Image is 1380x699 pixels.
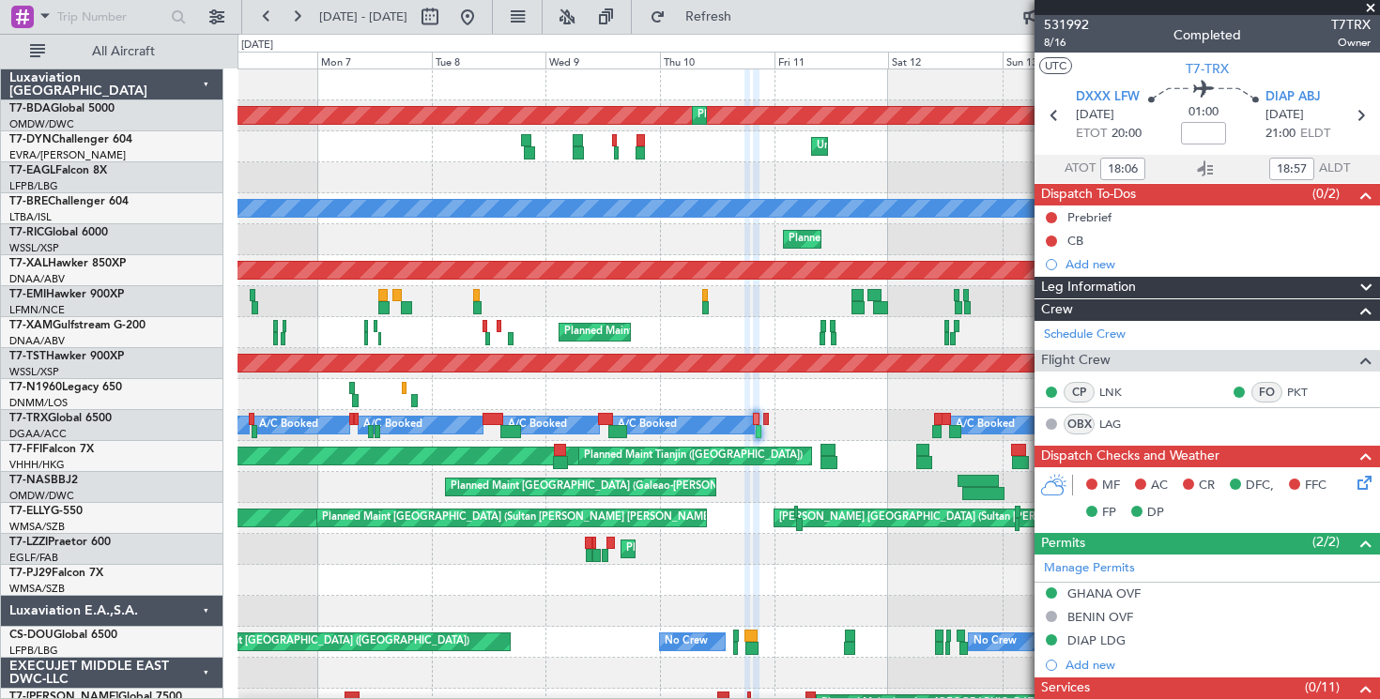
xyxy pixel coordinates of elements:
span: T7-EMI [9,289,46,300]
a: T7-TSTHawker 900XP [9,351,124,362]
div: No Crew [665,628,708,656]
a: DNAA/ABV [9,334,65,348]
span: T7-RIC [9,227,44,238]
a: T7-TRXGlobal 6500 [9,413,112,424]
span: 531992 [1044,15,1089,35]
a: T7-ELLYG-550 [9,506,83,517]
a: T7-XALHawker 850XP [9,258,126,269]
div: Planned Maint Dubai (Al Maktoum Intl) [698,101,882,129]
a: EGLF/FAB [9,551,58,565]
span: Crew [1041,299,1073,321]
a: WSSL/XSP [9,241,59,255]
div: Planned Maint Abuja ([PERSON_NAME] Intl) [564,318,775,346]
span: T7-DYN [9,134,52,145]
div: A/C Booked [508,411,567,439]
div: Planned Maint [GEOGRAPHIC_DATA] (Seletar) [789,225,1009,253]
span: T7-TST [9,351,46,362]
a: DGAA/ACC [9,427,67,441]
span: CS-DOU [9,630,54,641]
div: FO [1251,382,1282,403]
a: Schedule Crew [1044,326,1126,344]
span: ELDT [1300,125,1330,144]
div: Add new [1066,256,1371,272]
span: CR [1199,477,1215,495]
a: LFMN/NCE [9,303,65,317]
span: Leg Information [1041,277,1136,298]
a: WMSA/SZB [9,520,65,534]
span: (0/11) [1305,677,1340,697]
span: T7-BRE [9,196,48,207]
a: OMDW/DWC [9,489,74,503]
div: OBX [1064,414,1095,434]
span: FP [1102,504,1116,523]
a: T7-EAGLFalcon 8X [9,165,107,176]
span: Flight Crew [1041,350,1111,372]
button: UTC [1039,57,1072,74]
a: T7-FFIFalcon 7X [9,444,94,455]
div: [DATE] [241,38,273,53]
div: A/C Booked [618,411,677,439]
a: T7-RICGlobal 6000 [9,227,108,238]
span: MF [1102,477,1120,495]
span: Owner [1331,35,1371,51]
a: LAG [1099,416,1142,433]
span: T7-BDA [9,103,51,114]
a: DNAA/ABV [9,272,65,286]
a: EVRA/[PERSON_NAME] [9,148,126,162]
div: Planned Maint [GEOGRAPHIC_DATA] (Galeao-[PERSON_NAME] Intl) [451,473,779,501]
div: A/C Booked [956,411,1015,439]
div: Completed [1173,25,1241,45]
div: Prebrief [1067,209,1112,225]
span: T7-ELLY [9,506,51,517]
div: CB [1067,233,1083,249]
button: Refresh [641,2,754,32]
div: Fri 11 [774,52,889,68]
span: 01:00 [1188,103,1219,122]
a: T7-NASBBJ2 [9,475,78,486]
span: 8/16 [1044,35,1089,51]
div: Planned Maint [GEOGRAPHIC_DATA] (Sultan [PERSON_NAME] [PERSON_NAME] - Subang) [322,504,759,532]
div: A/C Booked [363,411,422,439]
span: (2/2) [1312,532,1340,552]
div: CP [1064,382,1095,403]
div: Tue 8 [432,52,546,68]
div: DIAP LDG [1067,632,1126,648]
span: All Aircraft [49,45,198,58]
div: [PERSON_NAME] [GEOGRAPHIC_DATA] (Sultan [PERSON_NAME] [PERSON_NAME] - Subang) [779,504,1234,532]
div: Sat 12 [888,52,1003,68]
a: LNK [1099,384,1142,401]
div: Sun 13 [1003,52,1117,68]
div: Mon 7 [317,52,432,68]
a: T7-DYNChallenger 604 [9,134,132,145]
button: All Aircraft [21,37,204,67]
span: T7TRX [1331,15,1371,35]
span: AC [1151,477,1168,495]
span: T7-PJ29 [9,568,52,579]
span: T7-TRX [9,413,48,424]
a: T7-N1960Legacy 650 [9,382,122,393]
span: ETOT [1076,125,1107,144]
div: BENIN OVF [1067,609,1133,625]
a: T7-XAMGulfstream G-200 [9,320,146,331]
a: T7-LZZIPraetor 600 [9,537,111,548]
div: Unplanned Maint [GEOGRAPHIC_DATA] ([GEOGRAPHIC_DATA]) [161,628,469,656]
div: GHANA OVF [1067,585,1141,601]
span: Permits [1041,533,1085,555]
span: T7-XAM [9,320,53,331]
a: T7-EMIHawker 900XP [9,289,124,300]
a: T7-BREChallenger 604 [9,196,129,207]
span: [DATE] [1265,106,1304,125]
a: VHHH/HKG [9,458,65,472]
span: T7-N1960 [9,382,62,393]
span: ATOT [1065,160,1096,178]
input: Trip Number [57,3,165,31]
span: Dispatch To-Dos [1041,184,1136,205]
span: T7-XAL [9,258,48,269]
span: DFC, [1246,477,1274,495]
div: Thu 10 [660,52,774,68]
span: [DATE] [1076,106,1114,125]
div: Planned Maint Tianjin ([GEOGRAPHIC_DATA]) [584,442,803,470]
span: Refresh [669,10,748,23]
span: T7-EAGL [9,165,55,176]
div: Sun 6 [203,52,317,68]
